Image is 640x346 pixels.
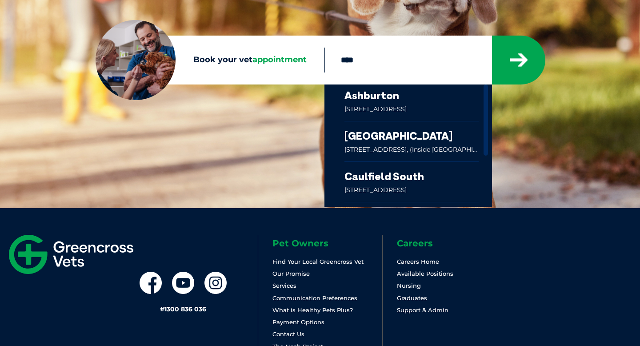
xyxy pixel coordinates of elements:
a: Our Promise [272,270,310,277]
span: # [160,305,164,313]
a: Find Your Local Greencross Vet [272,258,364,265]
a: Contact Us [272,330,304,338]
a: #1300 836 036 [160,305,206,313]
h6: Pet Owners [272,239,382,248]
a: Nursing [397,282,421,289]
label: Book your vet [96,53,324,67]
a: Available Positions [397,270,453,277]
h6: Careers [397,239,507,248]
a: Communication Preferences [272,294,357,302]
a: What is Healthy Pets Plus? [272,306,353,314]
a: Careers Home [397,258,439,265]
a: Support & Admin [397,306,448,314]
a: Services [272,282,296,289]
span: appointment [252,55,307,64]
a: Payment Options [272,318,324,326]
a: Graduates [397,294,427,302]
